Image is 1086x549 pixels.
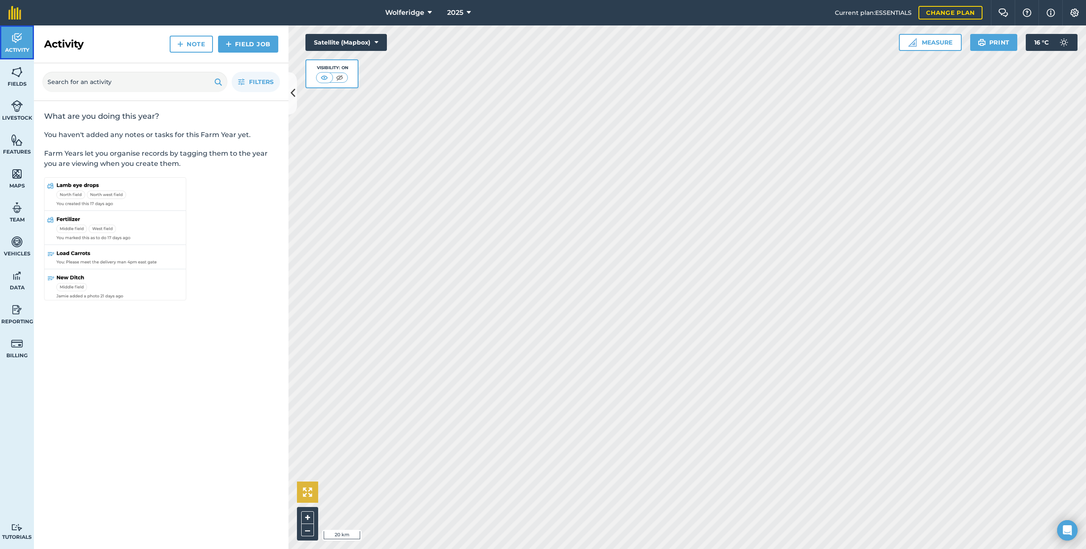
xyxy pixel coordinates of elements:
a: Note [170,36,213,53]
input: Search for an activity [42,72,227,92]
img: svg+xml;base64,PD94bWwgdmVyc2lvbj0iMS4wIiBlbmNvZGluZz0idXRmLTgiPz4KPCEtLSBHZW5lcmF0b3I6IEFkb2JlIE... [11,32,23,45]
button: Filters [232,72,280,92]
img: A question mark icon [1022,8,1032,17]
p: Farm Years let you organise records by tagging them to the year you are viewing when you create t... [44,148,278,169]
button: 16 °C [1026,34,1078,51]
h2: What are you doing this year? [44,111,278,121]
span: Filters [249,77,274,87]
span: 16 ° C [1034,34,1049,51]
img: svg+xml;base64,PD94bWwgdmVyc2lvbj0iMS4wIiBlbmNvZGluZz0idXRmLTgiPz4KPCEtLSBHZW5lcmF0b3I6IEFkb2JlIE... [1055,34,1072,51]
img: svg+xml;base64,PHN2ZyB4bWxucz0iaHR0cDovL3d3dy53My5vcmcvMjAwMC9zdmciIHdpZHRoPSIxNyIgaGVpZ2h0PSIxNy... [1047,8,1055,18]
img: svg+xml;base64,PD94bWwgdmVyc2lvbj0iMS4wIiBlbmNvZGluZz0idXRmLTgiPz4KPCEtLSBHZW5lcmF0b3I6IEFkb2JlIE... [11,524,23,532]
span: Wolferidge [385,8,424,18]
img: Four arrows, one pointing top left, one top right, one bottom right and the last bottom left [303,487,312,497]
img: svg+xml;base64,PD94bWwgdmVyc2lvbj0iMS4wIiBlbmNvZGluZz0idXRmLTgiPz4KPCEtLSBHZW5lcmF0b3I6IEFkb2JlIE... [11,235,23,248]
img: A cog icon [1069,8,1080,17]
h2: Activity [44,37,84,51]
img: svg+xml;base64,PHN2ZyB4bWxucz0iaHR0cDovL3d3dy53My5vcmcvMjAwMC9zdmciIHdpZHRoPSIxNCIgaGVpZ2h0PSIyNC... [226,39,232,49]
img: Ruler icon [908,38,917,47]
button: – [301,524,314,536]
div: Open Intercom Messenger [1057,520,1078,541]
img: svg+xml;base64,PD94bWwgdmVyc2lvbj0iMS4wIiBlbmNvZGluZz0idXRmLTgiPz4KPCEtLSBHZW5lcmF0b3I6IEFkb2JlIE... [11,100,23,112]
div: Visibility: On [316,64,348,71]
img: Two speech bubbles overlapping with the left bubble in the forefront [998,8,1008,17]
span: Current plan : ESSENTIALS [835,8,912,17]
p: You haven't added any notes or tasks for this Farm Year yet. [44,130,278,140]
img: svg+xml;base64,PHN2ZyB4bWxucz0iaHR0cDovL3d3dy53My5vcmcvMjAwMC9zdmciIHdpZHRoPSI1MCIgaGVpZ2h0PSI0MC... [319,73,330,82]
img: svg+xml;base64,PHN2ZyB4bWxucz0iaHR0cDovL3d3dy53My5vcmcvMjAwMC9zdmciIHdpZHRoPSI1NiIgaGVpZ2h0PSI2MC... [11,134,23,146]
img: svg+xml;base64,PHN2ZyB4bWxucz0iaHR0cDovL3d3dy53My5vcmcvMjAwMC9zdmciIHdpZHRoPSIxNCIgaGVpZ2h0PSIyNC... [177,39,183,49]
button: Measure [899,34,962,51]
a: Field Job [218,36,278,53]
img: svg+xml;base64,PHN2ZyB4bWxucz0iaHR0cDovL3d3dy53My5vcmcvMjAwMC9zdmciIHdpZHRoPSIxOSIgaGVpZ2h0PSIyNC... [214,77,222,87]
a: Change plan [918,6,982,20]
img: svg+xml;base64,PD94bWwgdmVyc2lvbj0iMS4wIiBlbmNvZGluZz0idXRmLTgiPz4KPCEtLSBHZW5lcmF0b3I6IEFkb2JlIE... [11,269,23,282]
img: svg+xml;base64,PD94bWwgdmVyc2lvbj0iMS4wIiBlbmNvZGluZz0idXRmLTgiPz4KPCEtLSBHZW5lcmF0b3I6IEFkb2JlIE... [11,202,23,214]
img: svg+xml;base64,PHN2ZyB4bWxucz0iaHR0cDovL3d3dy53My5vcmcvMjAwMC9zdmciIHdpZHRoPSIxOSIgaGVpZ2h0PSIyNC... [978,37,986,48]
button: Print [970,34,1018,51]
img: svg+xml;base64,PD94bWwgdmVyc2lvbj0iMS4wIiBlbmNvZGluZz0idXRmLTgiPz4KPCEtLSBHZW5lcmF0b3I6IEFkb2JlIE... [11,337,23,350]
img: svg+xml;base64,PHN2ZyB4bWxucz0iaHR0cDovL3d3dy53My5vcmcvMjAwMC9zdmciIHdpZHRoPSI1NiIgaGVpZ2h0PSI2MC... [11,168,23,180]
img: svg+xml;base64,PHN2ZyB4bWxucz0iaHR0cDovL3d3dy53My5vcmcvMjAwMC9zdmciIHdpZHRoPSI1NiIgaGVpZ2h0PSI2MC... [11,66,23,78]
img: fieldmargin Logo [8,6,21,20]
span: 2025 [447,8,463,18]
img: svg+xml;base64,PD94bWwgdmVyc2lvbj0iMS4wIiBlbmNvZGluZz0idXRmLTgiPz4KPCEtLSBHZW5lcmF0b3I6IEFkb2JlIE... [11,303,23,316]
button: + [301,511,314,524]
button: Satellite (Mapbox) [305,34,387,51]
img: svg+xml;base64,PHN2ZyB4bWxucz0iaHR0cDovL3d3dy53My5vcmcvMjAwMC9zdmciIHdpZHRoPSI1MCIgaGVpZ2h0PSI0MC... [334,73,345,82]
